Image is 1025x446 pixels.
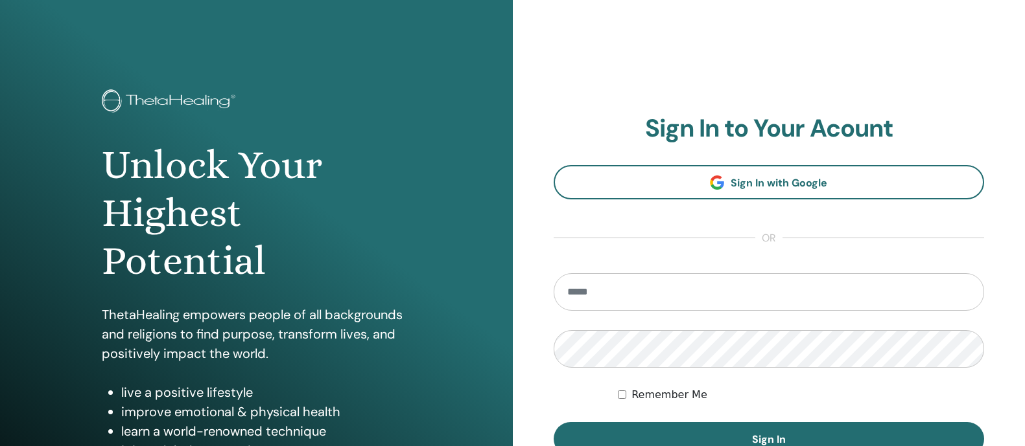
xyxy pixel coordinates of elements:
[755,230,783,246] span: or
[731,176,827,190] span: Sign In with Google
[121,383,411,402] li: live a positive lifestyle
[554,165,985,199] a: Sign In with Google
[121,421,411,441] li: learn a world-renowned technique
[102,305,411,363] p: ThetaHealing empowers people of all backgrounds and religions to find purpose, transform lives, a...
[102,141,411,285] h1: Unlock Your Highest Potential
[631,387,707,403] label: Remember Me
[554,114,985,144] h2: Sign In to Your Acount
[618,387,984,403] div: Keep me authenticated indefinitely or until I manually logout
[752,432,786,446] span: Sign In
[121,402,411,421] li: improve emotional & physical health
